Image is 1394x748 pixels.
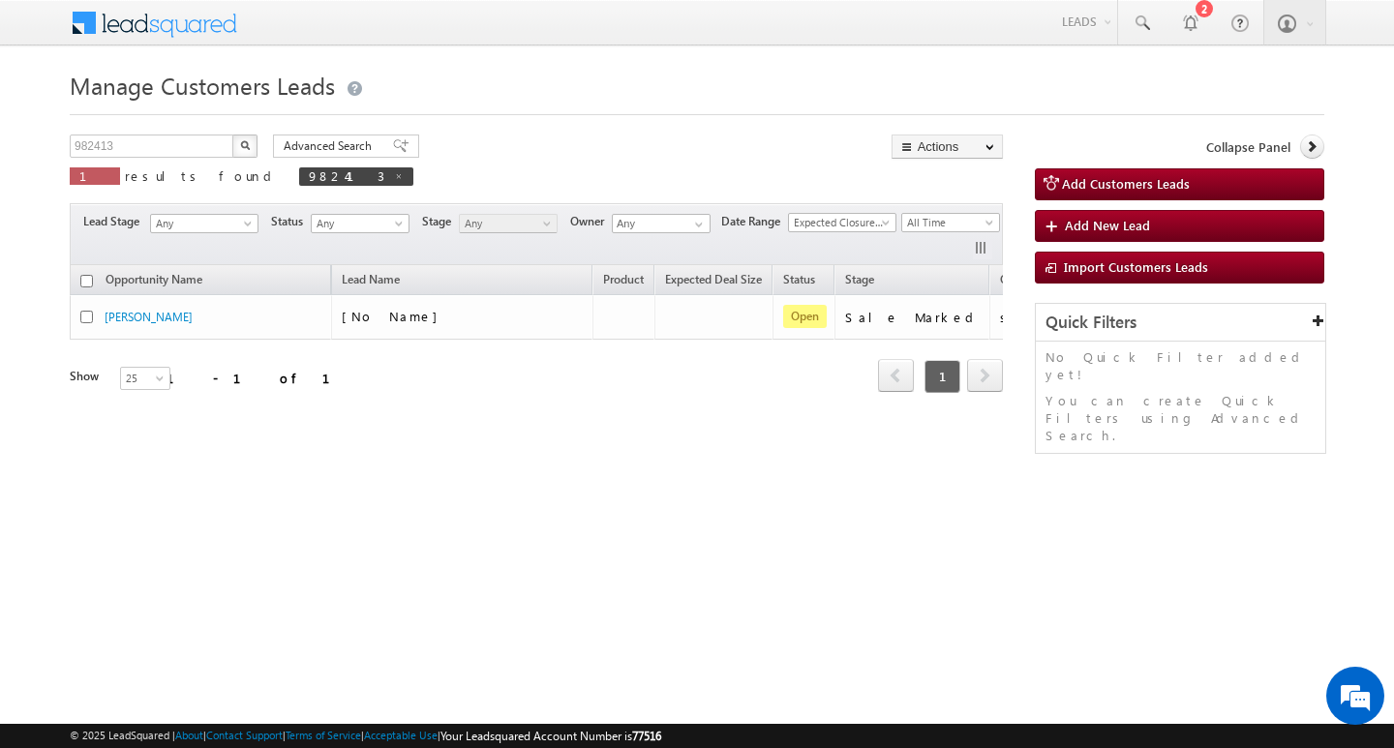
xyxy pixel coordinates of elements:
[311,214,409,233] a: Any
[789,214,890,231] span: Expected Closure Date
[1000,272,1034,286] span: Owner
[150,214,258,233] a: Any
[459,214,558,233] a: Any
[901,213,1000,232] a: All Time
[632,729,661,743] span: 77516
[167,367,353,389] div: 1 - 1 of 1
[1064,258,1208,275] span: Import Customers Leads
[878,361,914,392] a: prev
[684,215,709,234] a: Show All Items
[612,214,711,233] input: Type to Search
[284,137,378,155] span: Advanced Search
[1065,217,1150,233] span: Add New Lead
[121,370,172,387] span: 25
[175,729,203,741] a: About
[1045,392,1316,444] p: You can create Quick Filters using Advanced Search.
[125,167,279,184] span: results found
[967,361,1003,392] a: next
[773,269,825,294] a: Status
[1000,309,1126,326] div: sagar kadam
[788,213,896,232] a: Expected Closure Date
[96,269,212,294] a: Opportunity Name
[1062,175,1190,192] span: Add Customers Leads
[70,70,335,101] span: Manage Customers Leads
[924,360,960,393] span: 1
[286,729,361,741] a: Terms of Service
[106,272,202,286] span: Opportunity Name
[151,215,252,232] span: Any
[240,140,250,150] img: Search
[902,214,994,231] span: All Time
[120,367,170,390] a: 25
[603,272,644,286] span: Product
[80,275,93,287] input: Check all records
[570,213,612,230] span: Owner
[342,308,447,324] span: [No Name]
[721,213,788,230] span: Date Range
[440,729,661,743] span: Your Leadsquared Account Number is
[665,272,762,286] span: Expected Deal Size
[845,309,981,326] div: Sale Marked
[309,167,384,184] span: 982413
[332,269,409,294] span: Lead Name
[655,269,772,294] a: Expected Deal Size
[70,368,105,385] div: Show
[1206,138,1290,156] span: Collapse Panel
[422,213,459,230] span: Stage
[206,729,283,741] a: Contact Support
[70,727,661,745] span: © 2025 LeadSquared | | | | |
[364,729,438,741] a: Acceptable Use
[967,359,1003,392] span: next
[1036,304,1325,342] div: Quick Filters
[271,213,311,230] span: Status
[892,135,1003,159] button: Actions
[878,359,914,392] span: prev
[845,272,874,286] span: Stage
[460,215,552,232] span: Any
[312,215,404,232] span: Any
[79,167,110,184] span: 1
[783,305,827,328] span: Open
[105,310,193,324] a: [PERSON_NAME]
[835,269,884,294] a: Stage
[1045,348,1316,383] p: No Quick Filter added yet!
[83,213,147,230] span: Lead Stage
